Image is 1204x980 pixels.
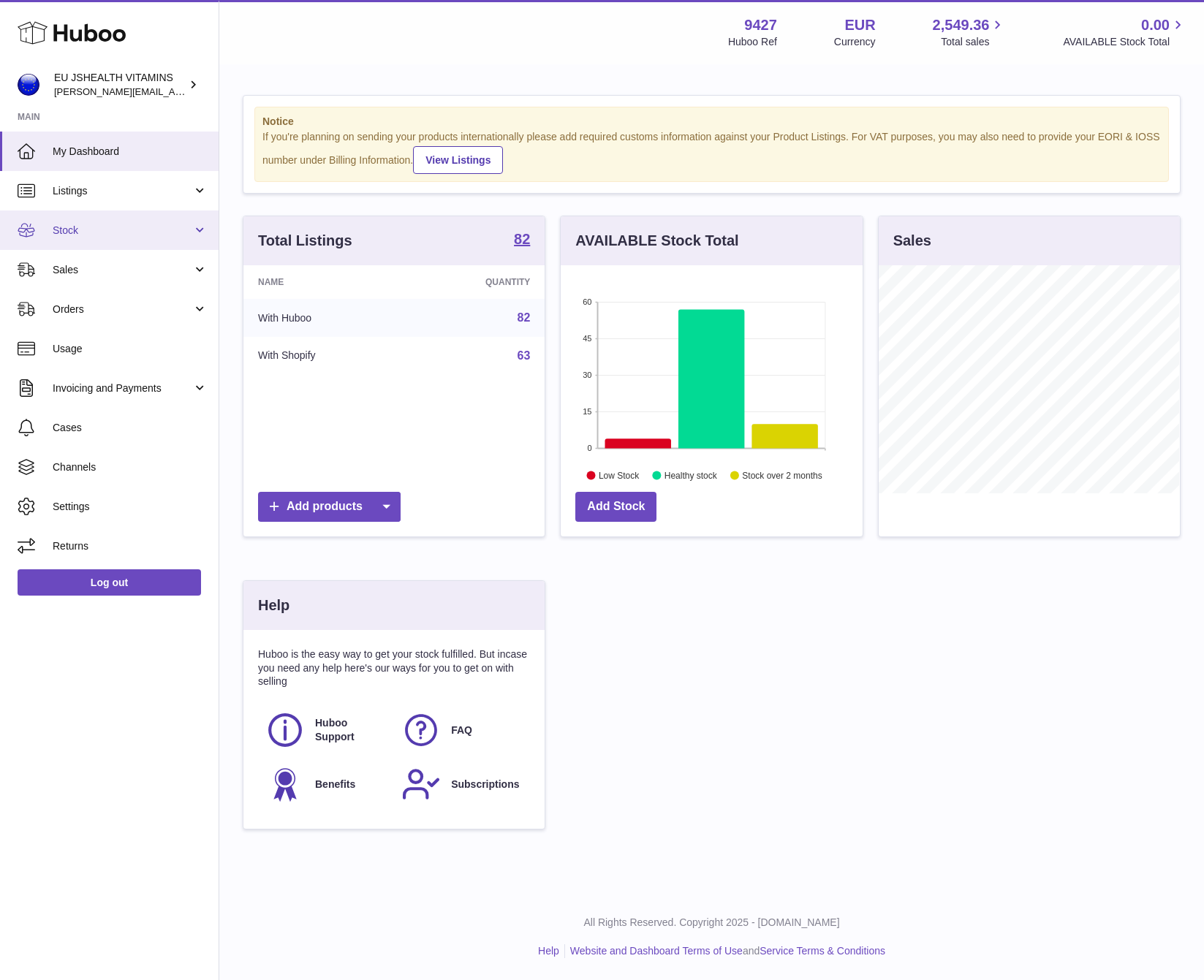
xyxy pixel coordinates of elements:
span: Benefits [315,778,355,791]
a: 82 [514,232,530,249]
td: With Shopify [243,337,406,375]
span: Stock [53,224,192,238]
div: If you're planning on sending your products internationally please add required customs informati... [262,130,1161,174]
a: Add Stock [575,492,656,522]
a: Website and Dashboard Terms of Use [570,945,743,957]
div: EU JSHEALTH VITAMINS [54,71,186,99]
a: 63 [518,349,531,362]
a: Add products [258,492,401,522]
span: 2,549.36 [933,15,990,35]
text: Healthy stock [665,470,718,480]
a: 2,549.36 Total sales [933,15,1007,49]
a: Huboo Support [265,710,387,750]
img: laura@jessicasepel.com [18,74,39,96]
strong: 82 [514,232,530,246]
strong: EUR [844,15,875,35]
span: Listings [53,184,192,198]
span: Subscriptions [451,778,519,791]
li: and [565,944,885,958]
span: FAQ [451,723,472,737]
span: Usage [53,342,208,356]
h3: Total Listings [258,231,352,251]
a: View Listings [413,146,503,174]
span: My Dashboard [53,145,208,159]
text: 30 [583,371,592,379]
h3: Sales [893,231,931,251]
div: Currency [834,35,876,49]
text: Stock over 2 months [743,470,822,480]
strong: Notice [262,115,1161,129]
a: 82 [518,311,531,324]
span: Cases [53,421,208,435]
span: Orders [53,303,192,316]
p: Huboo is the easy way to get your stock fulfilled. But incase you need any help here's our ways f... [258,647,530,689]
span: Sales [53,263,192,277]
span: Total sales [941,35,1006,49]
strong: 9427 [744,15,777,35]
a: Log out [18,569,201,596]
a: Service Terms & Conditions [760,945,885,957]
text: Low Stock [599,470,640,480]
p: All Rights Reserved. Copyright 2025 - [DOMAIN_NAME] [231,916,1192,930]
h3: Help [258,596,289,615]
span: [PERSON_NAME][EMAIL_ADDRESS][DOMAIN_NAME] [54,86,293,97]
a: Subscriptions [401,764,523,804]
span: AVAILABLE Stock Total [1063,35,1186,49]
span: 0.00 [1141,15,1170,35]
div: Huboo Ref [728,35,777,49]
span: Huboo Support [315,716,385,744]
span: Invoicing and Payments [53,381,192,395]
a: 0.00 AVAILABLE Stock Total [1063,15,1186,49]
text: 45 [583,334,592,343]
a: Benefits [265,764,387,804]
span: Settings [53,500,208,514]
th: Quantity [406,265,545,299]
span: Returns [53,539,208,553]
text: 0 [588,444,592,452]
a: Help [538,945,559,957]
text: 15 [583,407,592,416]
text: 60 [583,297,592,306]
th: Name [243,265,406,299]
h3: AVAILABLE Stock Total [575,231,738,251]
a: FAQ [401,710,523,750]
span: Channels [53,460,208,474]
td: With Huboo [243,299,406,337]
